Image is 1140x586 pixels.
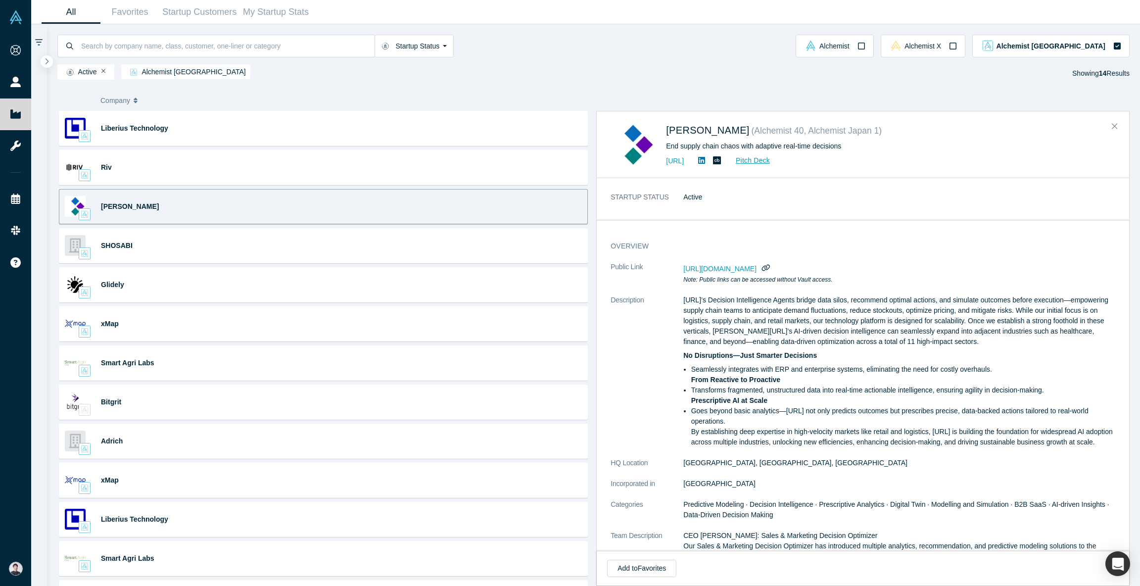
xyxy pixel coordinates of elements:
a: xMap [101,320,119,328]
a: [URL] [666,157,684,165]
dt: STARTUP STATUS [611,192,683,213]
img: Kimaru AI's Logo [65,196,86,217]
a: SHOSABI [101,242,133,249]
img: Bitgrit's Logo [65,391,86,412]
img: Startup status [381,42,389,50]
dt: Incorporated in [611,479,683,499]
img: alchemist_aj Vault Logo [983,41,993,51]
button: alchemist_aj Vault LogoAlchemist [GEOGRAPHIC_DATA] [972,35,1130,57]
img: alchemistx Vault Logo [891,41,901,51]
img: alchemist, alchemist_aj Vault Logo [81,328,88,335]
button: Add toFavorites [607,560,676,577]
strong: From Reactive to Proactive [691,376,781,384]
button: Company [100,90,173,111]
span: Active [62,68,97,76]
img: Riv's Logo [65,157,86,178]
span: Alchemist [819,43,850,49]
img: alchemist, alchemist_aj Vault Logo [81,250,88,257]
small: ( Alchemist 40, Alchemist Japan 1 ) [752,126,882,136]
a: Bitgrit [101,398,121,406]
a: Liberius Technology [101,124,168,132]
p: [URL]’s Decision Intelligence Agents bridge data silos, recommend optimal actions, and simulate o... [683,295,1115,347]
img: Adrich's Logo [65,431,86,451]
img: Liberius Technology's Logo [65,118,86,139]
img: Smart Agri Labs's Logo [65,548,86,569]
dt: HQ Location [611,458,683,479]
dd: [GEOGRAPHIC_DATA] [683,479,1115,489]
img: alchemist_aj Vault Logo [81,445,88,452]
span: Public Link [611,262,643,272]
strong: Prescriptive AI at Scale [691,396,767,404]
a: Glidely [101,281,124,289]
dd: Active [683,192,1115,202]
span: Alchemist [GEOGRAPHIC_DATA] [997,43,1105,49]
input: Search by company name, class, customer, one-liner or category [80,34,375,57]
a: Adrich [101,437,123,445]
span: Alchemist [GEOGRAPHIC_DATA] [126,68,245,76]
img: alchemist, alchemist_aj Vault Logo [81,563,88,570]
span: Predictive Modeling · Decision Intelligence · Prescriptive Analytics · Digital Twin · Modelling a... [683,500,1109,519]
li: Transforms fragmented, unstructured data into real-time actionable intelligence, ensuring agility... [691,385,1115,406]
img: Startup status [66,68,74,76]
a: Favorites [100,0,159,24]
img: Katsutoshi Tabata's Account [9,562,23,576]
li: Seamlessly integrates with ERP and enterprise systems, eliminating the need for costly overhauls. [691,364,1115,385]
img: Kimaru AI's Logo [611,122,656,167]
a: Liberius Technology [101,515,168,523]
img: alchemist, alchemist_aj Vault Logo [81,289,88,296]
span: Company [100,90,130,111]
span: Alchemist X [904,43,941,49]
a: Smart Agri Labs [101,554,154,562]
button: Startup Status [375,35,454,57]
button: Close [1107,119,1122,135]
img: xMap's Logo [65,313,86,334]
strong: 14 [1099,69,1107,77]
img: alchemist, alchemist_aj Vault Logo [81,172,88,179]
div: End supply chain chaos with adaptive real-time decisions [666,141,996,151]
p: CEO [PERSON_NAME]: Sales & Marketing Decision Optimizer Our Sales & Marketing Decision Optimizer ... [683,531,1115,572]
a: Riv [101,163,112,171]
dd: [GEOGRAPHIC_DATA], [GEOGRAPHIC_DATA], [GEOGRAPHIC_DATA] [683,458,1115,468]
em: Note: Public links can be accessed without Vault access. [683,276,832,283]
img: SHOSABI's Logo [65,235,86,256]
img: alchemist_aj Vault Logo [130,69,137,76]
img: alchemist, alchemist_aj Vault Logo [81,133,88,140]
strong: No Disruptions—Just Smarter Decisions [683,351,817,359]
dt: Categories [611,499,683,531]
img: alchemistx, alchemist, alchemist_aj Vault Logo [81,406,88,413]
a: [PERSON_NAME] [101,202,159,210]
img: Alchemist Vault Logo [9,10,23,24]
img: Glidely's Logo [65,274,86,295]
span: Showing Results [1072,69,1130,77]
img: Smart Agri Labs's Logo [65,352,86,373]
img: alchemist, alchemist_aj Vault Logo [81,211,88,218]
button: Remove Filter [101,68,106,75]
img: alchemist Vault Logo [806,41,816,51]
a: Startup Customers [159,0,240,24]
a: All [42,0,100,24]
a: Pitch Deck [725,155,770,166]
h3: overview [611,241,1101,251]
img: alchemist, alchemist_aj Vault Logo [81,485,88,491]
img: Liberius Technology's Logo [65,509,86,530]
a: Smart Agri Labs [101,359,154,367]
a: xMap [101,476,119,484]
img: alchemist, alchemist_aj Vault Logo [81,367,88,374]
button: alchemist Vault LogoAlchemist [796,35,874,57]
a: [PERSON_NAME] [666,125,749,136]
a: My Startup Stats [240,0,312,24]
img: alchemist, alchemist_aj Vault Logo [81,524,88,531]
